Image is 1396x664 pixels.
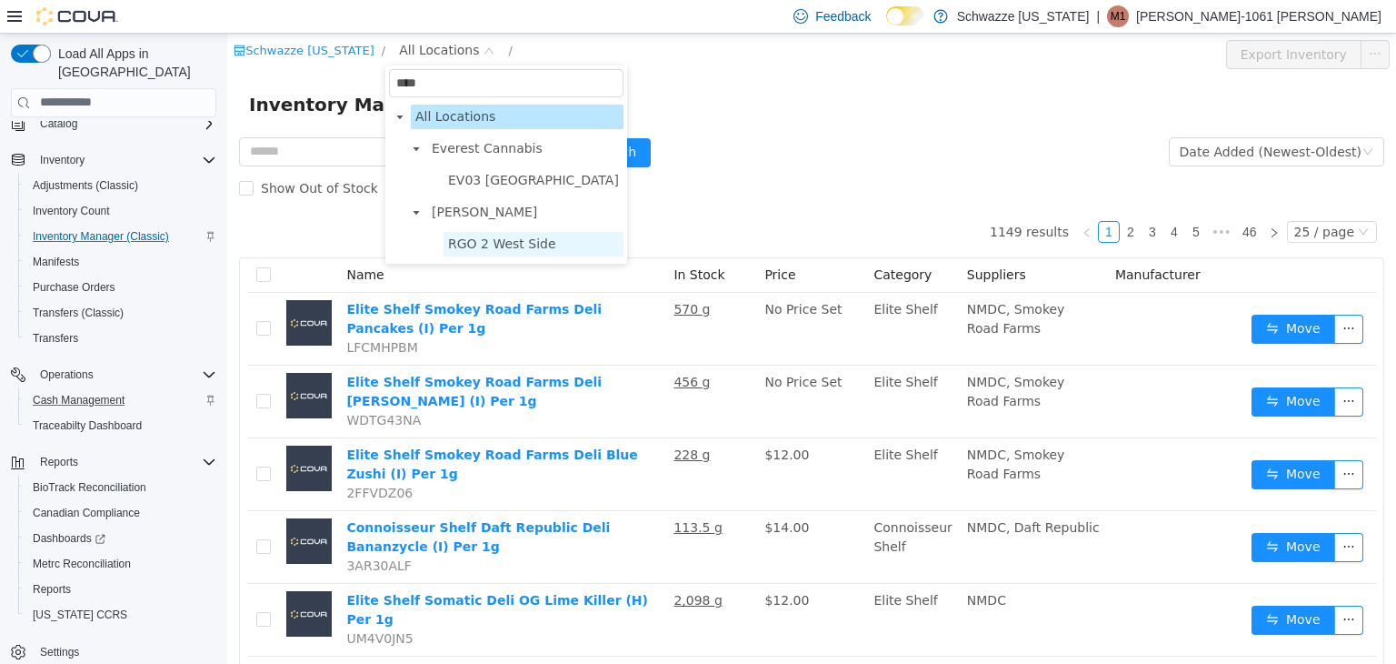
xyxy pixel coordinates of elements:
button: icon: swapMove [1024,354,1108,383]
li: 46 [1009,187,1036,209]
span: Transfers (Classic) [25,302,216,324]
button: icon: ellipsis [1107,427,1136,456]
img: Cova [36,7,118,25]
i: icon: right [1042,194,1052,205]
span: Everest Cannabis [200,103,396,127]
span: All Locations [184,71,396,96]
button: icon: ellipsis [1107,281,1136,310]
td: Elite Shelf [639,259,732,332]
input: Dark Mode [886,6,924,25]
td: Connoisseur Shelf [639,478,732,550]
span: Feedback [815,7,871,25]
button: Adjustments (Classic) [18,173,224,198]
span: Transfers [33,331,78,346]
li: 3 [914,187,936,209]
button: Cash Management [18,387,224,413]
span: Transfers (Classic) [33,306,124,320]
button: Catalog [4,111,224,136]
span: Settings [40,645,79,659]
span: [PERSON_NAME] [204,171,310,186]
a: Elite Shelf Smokey Road Farms Deli Blue Zushi (I) Per 1g [119,414,410,448]
span: Operations [40,367,94,382]
li: 1 [871,187,892,209]
u: 570 g [446,268,483,283]
button: icon: ellipsis [1107,499,1136,528]
span: 3AR30ALF [119,525,184,539]
a: Elite Shelf Smokey Road Farms Deli [PERSON_NAME] (I) Per 1g [119,341,374,375]
button: Operations [33,364,101,386]
span: Adjustments (Classic) [25,175,216,196]
a: Dashboards [18,526,224,551]
span: BioTrack Reconciliation [25,477,216,498]
span: EV03 [GEOGRAPHIC_DATA] [221,139,392,154]
li: Next 5 Pages [980,187,1009,209]
li: Previous Page [849,187,871,209]
span: All Locations [188,75,268,90]
a: Metrc Reconciliation [25,553,138,575]
a: 3 [915,188,935,208]
a: Elite Shelf Smokey Road Farms Deli Pancakes (I) Per 1g [119,268,374,302]
button: icon: swapMove [1024,281,1108,310]
span: Manifests [25,251,216,273]
span: Inventory [33,149,216,171]
span: Cash Management [25,389,216,411]
a: 1 [872,188,892,208]
span: Manifests [33,255,79,269]
a: Manifests [25,251,86,273]
button: Export Inventory [999,6,1134,35]
p: | [1096,5,1100,27]
i: icon: caret-down [184,111,194,120]
a: 46 [1010,188,1035,208]
li: 5 [958,187,980,209]
span: BioTrack Reconciliation [33,480,146,495]
td: Elite Shelf [639,550,732,623]
button: Purchase Orders [18,275,224,300]
span: Name [119,234,156,248]
a: BioTrack Reconciliation [25,477,154,498]
span: All Locations [172,6,252,26]
span: / [282,10,285,24]
span: $14.00 [537,487,582,501]
span: / [155,10,158,24]
span: ••• [980,187,1009,209]
span: Suppliers [740,234,799,248]
td: Elite Shelf [639,332,732,405]
i: icon: down [1131,193,1142,206]
span: $12.00 [537,559,582,574]
span: Inventory Count [33,204,110,218]
a: 4 [937,188,957,208]
u: 113.5 g [446,487,494,501]
span: Washington CCRS [25,604,216,626]
a: Traceabilty Dashboard [25,415,149,437]
img: Elite Shelf Smokey Road Farms Deli Blue Zushi (I) Per 1g placeholder [59,412,105,458]
button: icon: ellipsis [1133,6,1162,35]
span: No Price Set [537,268,614,283]
i: icon: caret-down [184,175,194,184]
button: Metrc Reconciliation [18,551,224,577]
span: Cash Management [33,393,125,407]
span: Show Out of Stock [26,147,158,162]
li: Next Page [1036,187,1058,209]
span: 2FFVDZ06 [119,452,185,467]
span: Metrc Reconciliation [25,553,216,575]
span: RGO 2 West Side [221,203,329,217]
button: Inventory Count [18,198,224,224]
button: Inventory [33,149,92,171]
a: Transfers (Classic) [25,302,131,324]
button: Reports [18,577,224,602]
span: UM4V0JN5 [119,598,185,612]
i: icon: down [1135,113,1146,126]
span: Inventory Manager (Classic) [25,226,216,247]
a: Elite Shelf Somatic Deli OG Lime Killer (H) Per 1g [119,559,421,593]
button: BioTrack Reconciliation [18,475,224,500]
a: Purchase Orders [25,277,123,298]
span: Dashboards [33,531,105,546]
span: Category [646,234,704,248]
span: [US_STATE] CCRS [33,608,127,622]
button: icon: swapMove [1024,499,1108,528]
i: icon: left [854,194,865,205]
button: Operations [4,362,224,387]
span: Everest Cannabis [204,107,315,122]
span: LFCMHPBM [119,307,190,321]
span: WDTG43NA [119,379,194,394]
